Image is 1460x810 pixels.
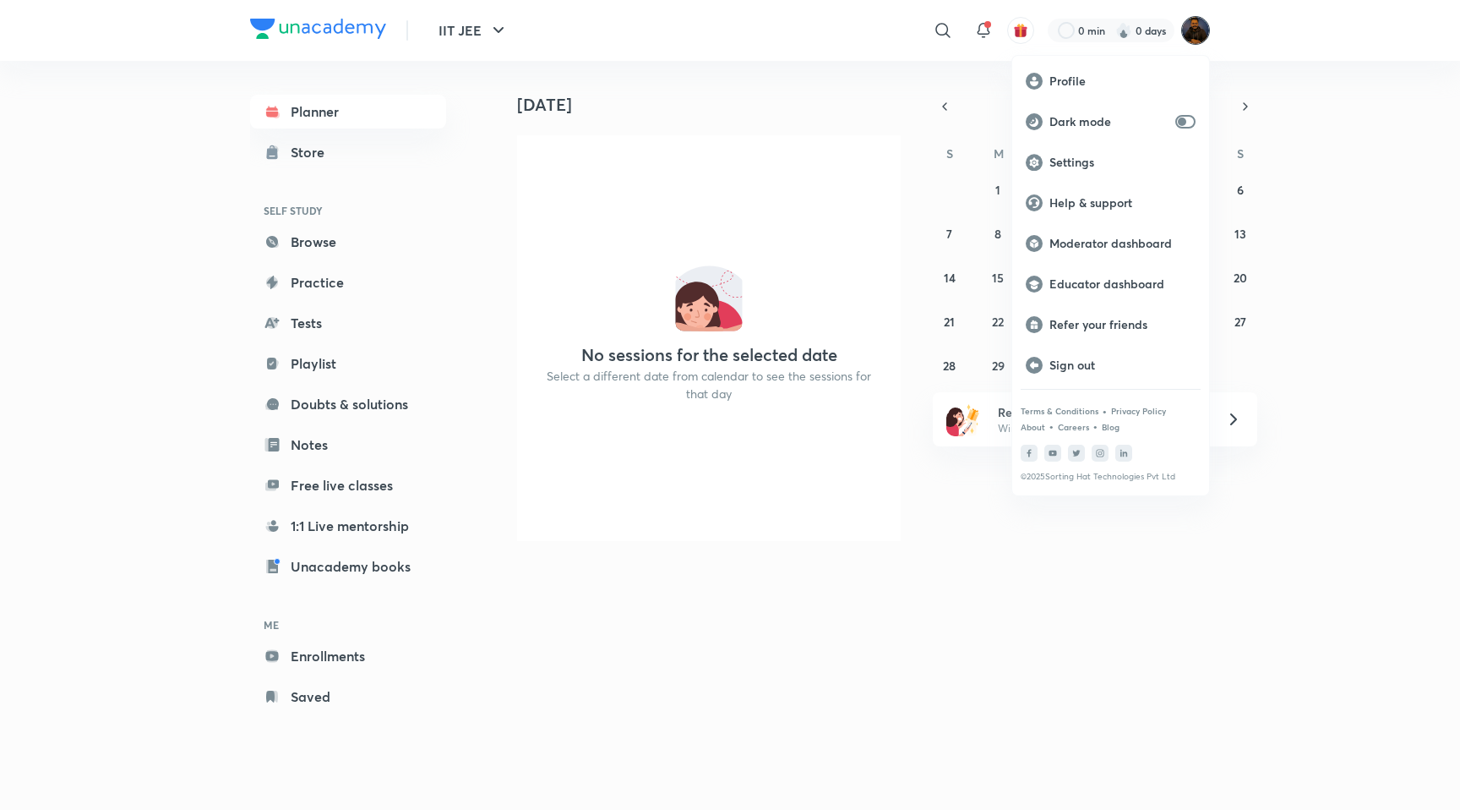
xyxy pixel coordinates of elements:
div: • [1049,419,1054,434]
a: About [1021,422,1045,432]
p: Help & support [1049,195,1196,211]
a: Terms & Conditions [1021,406,1098,416]
div: • [1092,419,1098,434]
p: Educator dashboard [1049,276,1196,292]
p: Moderator dashboard [1049,236,1196,251]
a: Settings [1012,142,1209,183]
a: Blog [1102,422,1120,432]
p: Settings [1049,155,1196,170]
div: • [1102,403,1108,419]
a: Profile [1012,61,1209,101]
a: Educator dashboard [1012,264,1209,304]
p: © 2025 Sorting Hat Technologies Pvt Ltd [1021,472,1201,482]
a: Privacy Policy [1111,406,1166,416]
a: Careers [1058,422,1089,432]
a: Help & support [1012,183,1209,223]
p: Refer your friends [1049,317,1196,332]
a: Refer your friends [1012,304,1209,345]
p: Dark mode [1049,114,1169,129]
p: Profile [1049,74,1196,89]
p: Sign out [1049,358,1196,373]
a: Moderator dashboard [1012,223,1209,264]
